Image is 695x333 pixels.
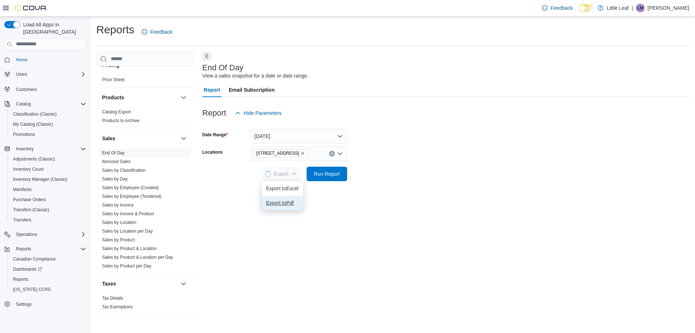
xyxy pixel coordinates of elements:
[10,216,34,224] a: Transfers
[13,55,86,64] span: Home
[229,83,275,97] span: Email Subscription
[179,93,188,102] button: Products
[150,28,172,36] span: Feedback
[102,176,128,182] span: Sales by Day
[10,185,86,194] span: Manifests
[102,296,123,301] a: Tax Details
[102,194,161,199] a: Sales by Employee (Tendered)
[329,151,335,157] button: Clear input
[102,202,134,208] span: Sales by Invoice
[1,144,89,154] button: Inventory
[1,99,89,109] button: Catalog
[10,120,86,129] span: My Catalog (Classic)
[102,263,151,269] span: Sales by Product per Day
[16,101,31,107] span: Catalog
[102,135,178,142] button: Sales
[1,244,89,254] button: Reports
[96,22,134,37] h1: Reports
[13,85,40,94] a: Customers
[7,264,89,274] a: Dashboards
[7,205,89,215] button: Transfers (Classic)
[13,84,86,93] span: Customers
[10,195,86,204] span: Purchase Orders
[539,1,576,15] a: Feedback
[14,4,47,12] img: Cova
[10,285,86,294] span: Washington CCRS
[1,299,89,309] button: Settings
[13,111,57,117] span: Classification (Classic)
[7,164,89,174] button: Inventory Count
[102,295,123,301] span: Tax Details
[102,185,159,191] span: Sales by Employee (Created)
[96,149,194,273] div: Sales
[102,228,153,234] span: Sales by Location per Day
[7,284,89,295] button: [US_STATE] CCRS
[300,151,305,155] button: Remove 804 Ontario Street Unit C 3-5 from selection in this group
[102,220,136,225] a: Sales by Location
[13,187,31,192] span: Manifests
[13,100,34,108] button: Catalog
[202,149,223,155] label: Locations
[102,94,124,101] h3: Products
[261,167,301,181] button: LoadingExport
[7,109,89,119] button: Classification (Classic)
[7,195,89,205] button: Purchase Orders
[10,130,86,139] span: Promotions
[102,237,135,242] a: Sales by Product
[637,4,644,12] span: LM
[13,245,86,253] span: Reports
[96,75,194,87] div: Pricing
[13,70,30,79] button: Users
[262,181,303,196] button: Export toExcel
[232,106,285,120] button: Hide Parameters
[16,246,31,252] span: Reports
[13,287,51,292] span: [US_STATE] CCRS
[102,263,151,269] a: Sales by Product per Day
[102,304,133,309] a: Tax Exemptions
[10,185,34,194] a: Manifests
[102,211,154,216] a: Sales by Invoice & Product
[265,167,297,181] span: Export
[102,220,136,225] span: Sales by Location
[7,174,89,184] button: Inventory Manager (Classic)
[10,205,52,214] a: Transfers (Classic)
[10,175,70,184] a: Inventory Manager (Classic)
[10,165,86,174] span: Inventory Count
[139,25,175,39] a: Feedback
[179,279,188,288] button: Taxes
[10,255,59,263] a: Canadian Compliance
[102,109,131,115] a: Catalog Export
[7,154,89,164] button: Adjustments (Classic)
[256,150,299,157] span: [STREET_ADDRESS]
[13,145,37,153] button: Inventory
[7,215,89,225] button: Transfers
[102,77,125,82] a: Price Sheet
[10,130,38,139] a: Promotions
[10,120,56,129] a: My Catalog (Classic)
[20,21,86,36] span: Load All Apps in [GEOGRAPHIC_DATA]
[337,151,343,157] button: Open list of options
[102,118,139,123] a: Products to Archive
[179,134,188,143] button: Sales
[632,4,633,12] p: |
[13,276,28,282] span: Reports
[102,167,146,173] span: Sales by Classification
[10,285,54,294] a: [US_STATE] CCRS
[579,4,594,12] input: Dark Mode
[102,159,131,164] a: Itemized Sales
[13,300,86,309] span: Settings
[13,256,56,262] span: Canadian Compliance
[102,255,173,260] a: Sales by Product & Location per Day
[13,166,44,172] span: Inventory Count
[1,84,89,94] button: Customers
[7,184,89,195] button: Manifests
[102,280,178,287] button: Taxes
[202,63,244,72] h3: End Of Day
[307,167,347,181] button: Run Report
[16,87,37,92] span: Customers
[102,211,154,217] span: Sales by Invoice & Product
[96,108,194,128] div: Products
[102,229,153,234] a: Sales by Location per Day
[10,265,45,274] a: Dashboards
[13,266,42,272] span: Dashboards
